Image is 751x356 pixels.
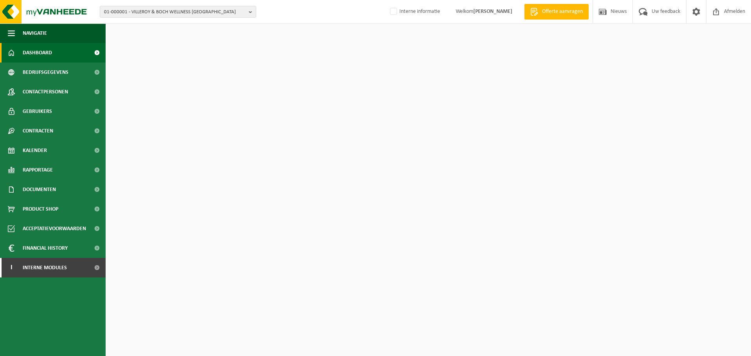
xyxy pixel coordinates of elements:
[23,121,53,141] span: Contracten
[23,23,47,43] span: Navigatie
[23,180,56,199] span: Documenten
[23,199,58,219] span: Product Shop
[524,4,589,20] a: Offerte aanvragen
[23,238,68,258] span: Financial History
[23,219,86,238] span: Acceptatievoorwaarden
[540,8,585,16] span: Offerte aanvragen
[473,9,512,14] strong: [PERSON_NAME]
[23,102,52,121] span: Gebruikers
[100,6,256,18] button: 01-000001 - VILLEROY & BOCH WELLNESS [GEOGRAPHIC_DATA]
[23,63,68,82] span: Bedrijfsgegevens
[388,6,440,18] label: Interne informatie
[23,160,53,180] span: Rapportage
[23,82,68,102] span: Contactpersonen
[23,43,52,63] span: Dashboard
[23,141,47,160] span: Kalender
[104,6,246,18] span: 01-000001 - VILLEROY & BOCH WELLNESS [GEOGRAPHIC_DATA]
[23,258,67,277] span: Interne modules
[8,258,15,277] span: I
